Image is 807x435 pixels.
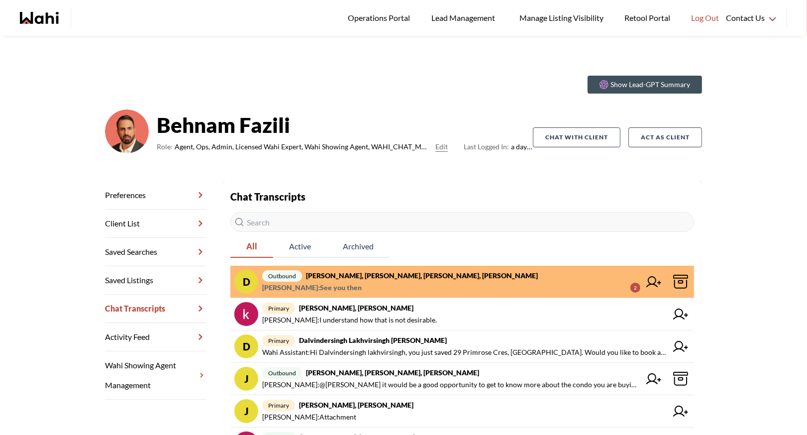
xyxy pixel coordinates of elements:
span: Manage Listing Visibility [516,11,606,24]
input: Search [230,212,694,232]
strong: [PERSON_NAME], [PERSON_NAME], [PERSON_NAME], [PERSON_NAME] [306,271,538,280]
div: J [234,399,258,423]
strong: Chat Transcripts [230,191,305,203]
span: Wahi Assistant : Hi Dalvindersingh lakhvirsingh, you just saved 29 Primrose Cres, [GEOGRAPHIC_DAT... [262,346,667,358]
a: DprimaryDalvindersingh Lakhvirsingh [PERSON_NAME]Wahi Assistant:Hi Dalvindersingh lakhvirsingh, y... [230,330,694,363]
a: Preferences [105,181,206,210]
span: Log Out [691,11,719,24]
span: [PERSON_NAME] : I understand how that is not desirable. [262,314,437,326]
button: All [230,236,273,258]
a: Doutbound[PERSON_NAME], [PERSON_NAME], [PERSON_NAME], [PERSON_NAME][PERSON_NAME]:See you then2 [230,266,694,298]
a: Jprimary[PERSON_NAME], [PERSON_NAME][PERSON_NAME]:Attachment [230,395,694,428]
a: Joutbound[PERSON_NAME], [PERSON_NAME], [PERSON_NAME][PERSON_NAME]:@[PERSON_NAME] it would be a go... [230,363,694,395]
button: Act as Client [628,127,702,147]
img: cf9ae410c976398e.png [105,109,149,153]
strong: [PERSON_NAME], [PERSON_NAME] [299,401,413,409]
button: Archived [327,236,390,258]
div: D [234,270,258,294]
span: primary [262,303,295,314]
span: [PERSON_NAME] : See you then [262,282,362,294]
a: Client List [105,210,206,238]
span: All [230,236,273,257]
button: Active [273,236,327,258]
span: Lead Management [431,11,499,24]
span: Operations Portal [348,11,413,24]
span: [PERSON_NAME] : Attachment [262,411,356,423]
div: D [234,334,258,358]
span: Role: [157,141,173,153]
div: J [234,367,258,391]
span: [PERSON_NAME] : @[PERSON_NAME] it would be a good opportunity to get to know more about the condo... [262,379,640,391]
span: outbound [262,367,302,379]
img: chat avatar [234,302,258,326]
span: primary [262,335,295,346]
strong: Dalvindersingh Lakhvirsingh [PERSON_NAME] [299,336,447,344]
span: outbound [262,270,302,282]
a: Wahi Showing Agent Management [105,351,206,400]
span: Agent, Ops, Admin, Licensed Wahi Expert, Wahi Showing Agent, WAHI_CHAT_MODERATOR [175,141,431,153]
p: Show Lead-GPT Summary [610,80,690,90]
a: Saved Listings [105,266,206,295]
strong: Behnam Fazili [157,110,533,140]
span: Archived [327,236,390,257]
button: Chat with client [533,127,620,147]
strong: [PERSON_NAME], [PERSON_NAME] [299,304,413,312]
a: Saved Searches [105,238,206,266]
span: Last Logged In: [464,142,509,151]
a: Chat Transcripts [105,295,206,323]
a: Wahi homepage [20,12,59,24]
span: Active [273,236,327,257]
a: primary[PERSON_NAME], [PERSON_NAME][PERSON_NAME]:I understand how that is not desirable. [230,298,694,330]
span: a day ago [464,141,533,153]
strong: [PERSON_NAME], [PERSON_NAME], [PERSON_NAME] [306,368,479,377]
div: 2 [630,283,640,293]
span: Retool Portal [624,11,673,24]
button: Edit [435,141,448,153]
a: Activity Feed [105,323,206,351]
button: Show Lead-GPT Summary [588,76,702,94]
span: primary [262,400,295,411]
